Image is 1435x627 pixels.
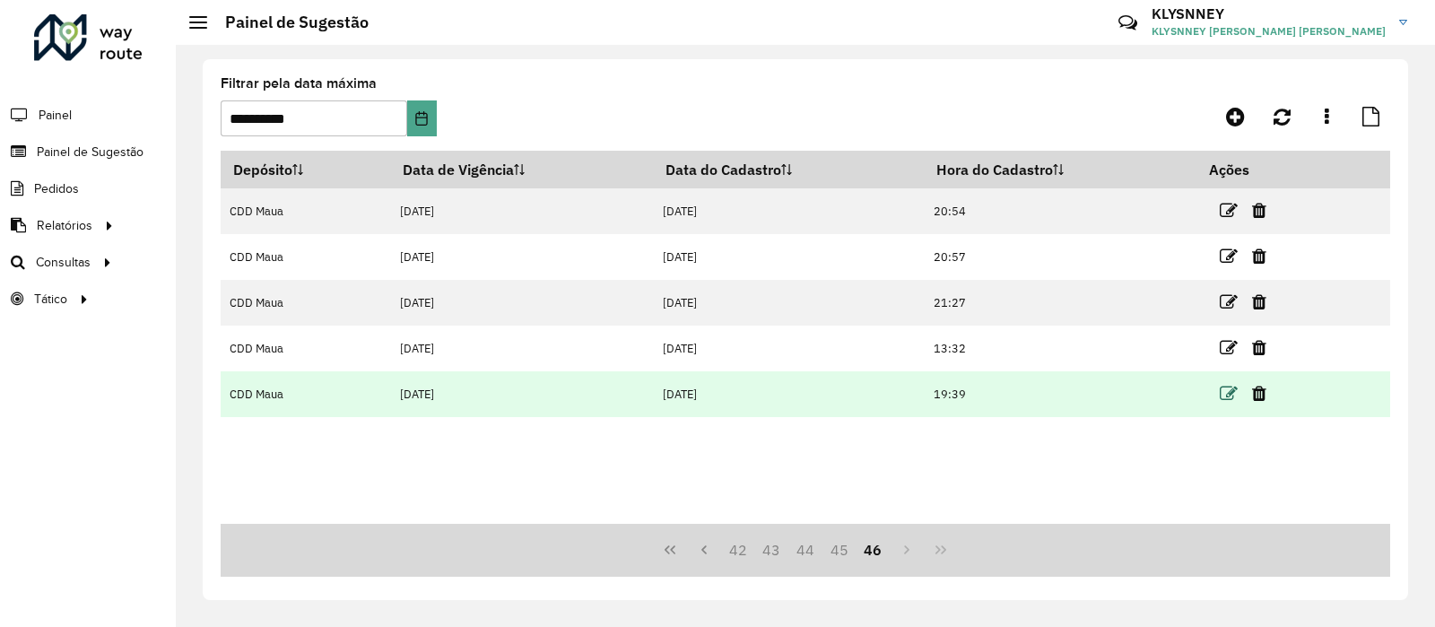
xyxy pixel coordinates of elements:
[754,533,788,567] button: 43
[1220,381,1238,405] a: Editar
[653,151,924,188] th: Data do Cadastro
[221,234,390,280] td: CDD Maua
[407,100,436,136] button: Choose Date
[390,188,653,234] td: [DATE]
[1220,335,1238,360] a: Editar
[924,234,1196,280] td: 20:57
[39,106,72,125] span: Painel
[924,326,1196,371] td: 13:32
[653,326,924,371] td: [DATE]
[390,280,653,326] td: [DATE]
[653,533,687,567] button: First Page
[857,533,891,567] button: 46
[390,371,653,417] td: [DATE]
[1252,244,1266,268] a: Excluir
[207,13,369,32] h2: Painel de Sugestão
[924,371,1196,417] td: 19:39
[788,533,822,567] button: 44
[390,326,653,371] td: [DATE]
[221,188,390,234] td: CDD Maua
[1152,5,1386,22] h3: KLYSNNEY
[653,234,924,280] td: [DATE]
[37,143,143,161] span: Painel de Sugestão
[721,533,755,567] button: 42
[1109,4,1147,42] a: Contato Rápido
[1152,23,1386,39] span: KLYSNNEY [PERSON_NAME] [PERSON_NAME]
[37,216,92,235] span: Relatórios
[34,179,79,198] span: Pedidos
[36,253,91,272] span: Consultas
[221,73,377,94] label: Filtrar pela data máxima
[822,533,857,567] button: 45
[1220,198,1238,222] a: Editar
[221,151,390,188] th: Depósito
[1196,151,1304,188] th: Ações
[1220,290,1238,314] a: Editar
[924,151,1196,188] th: Hora do Cadastro
[1252,335,1266,360] a: Excluir
[924,188,1196,234] td: 20:54
[221,326,390,371] td: CDD Maua
[687,533,721,567] button: Previous Page
[34,290,67,309] span: Tático
[1252,381,1266,405] a: Excluir
[221,371,390,417] td: CDD Maua
[653,280,924,326] td: [DATE]
[390,234,653,280] td: [DATE]
[390,151,653,188] th: Data de Vigência
[924,280,1196,326] td: 21:27
[1252,290,1266,314] a: Excluir
[1252,198,1266,222] a: Excluir
[653,188,924,234] td: [DATE]
[653,371,924,417] td: [DATE]
[221,280,390,326] td: CDD Maua
[1220,244,1238,268] a: Editar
